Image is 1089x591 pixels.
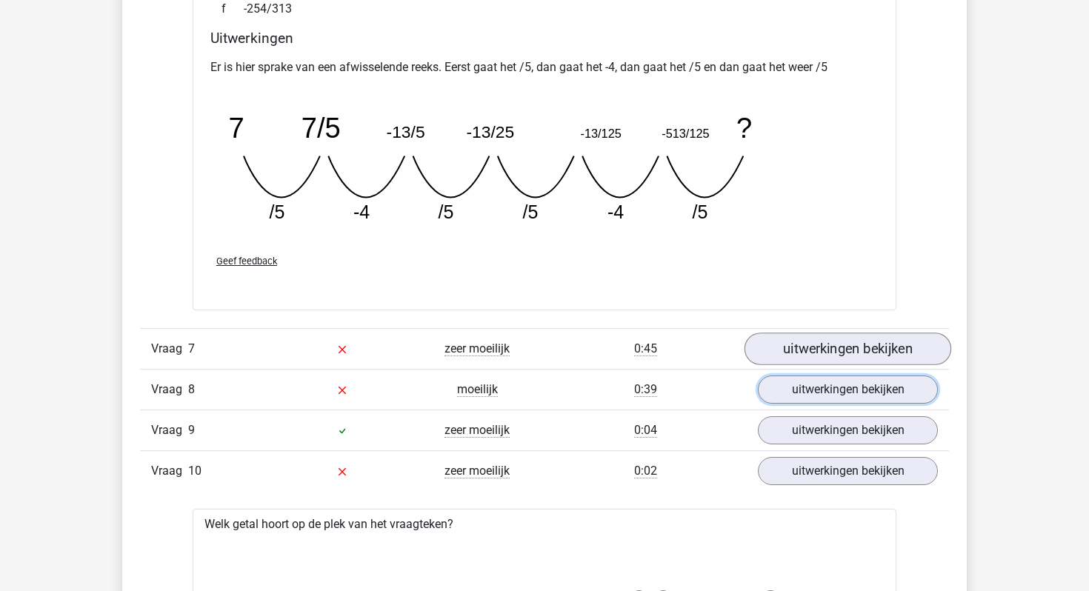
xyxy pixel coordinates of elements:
span: zeer moeilijk [444,423,510,438]
span: Vraag [151,340,188,358]
span: 8 [188,382,195,396]
tspan: 7/5 [302,113,341,144]
span: zeer moeilijk [444,341,510,356]
a: uitwerkingen bekijken [745,333,951,365]
a: uitwerkingen bekijken [758,375,938,404]
span: 10 [188,464,202,478]
tspan: /5 [693,201,708,222]
tspan: /5 [523,201,539,222]
span: Vraag [151,462,188,480]
span: moeilijk [457,382,498,397]
span: 0:39 [634,382,657,397]
tspan: /5 [439,201,454,222]
tspan: -13/125 [580,127,621,140]
tspan: -13/5 [387,122,425,141]
tspan: -4 [353,201,370,222]
h4: Uitwerkingen [210,30,879,47]
span: 0:04 [634,423,657,438]
p: Er is hier sprake van een afwisselende reeks. Eerst gaat het /5, dan gaat het -4, dan gaat het /5... [210,59,879,76]
a: uitwerkingen bekijken [758,416,938,444]
span: Vraag [151,421,188,439]
span: 7 [188,341,195,355]
span: Geef feedback [216,256,277,267]
span: Vraag [151,381,188,398]
span: 0:02 [634,464,657,478]
a: uitwerkingen bekijken [758,457,938,485]
tspan: -13/25 [466,122,514,141]
span: zeer moeilijk [444,464,510,478]
tspan: /5 [270,201,285,222]
span: 9 [188,423,195,437]
tspan: -513/125 [662,127,709,140]
tspan: 7 [228,113,244,144]
tspan: ? [736,113,752,144]
tspan: -4 [607,201,624,222]
span: 0:45 [634,341,657,356]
